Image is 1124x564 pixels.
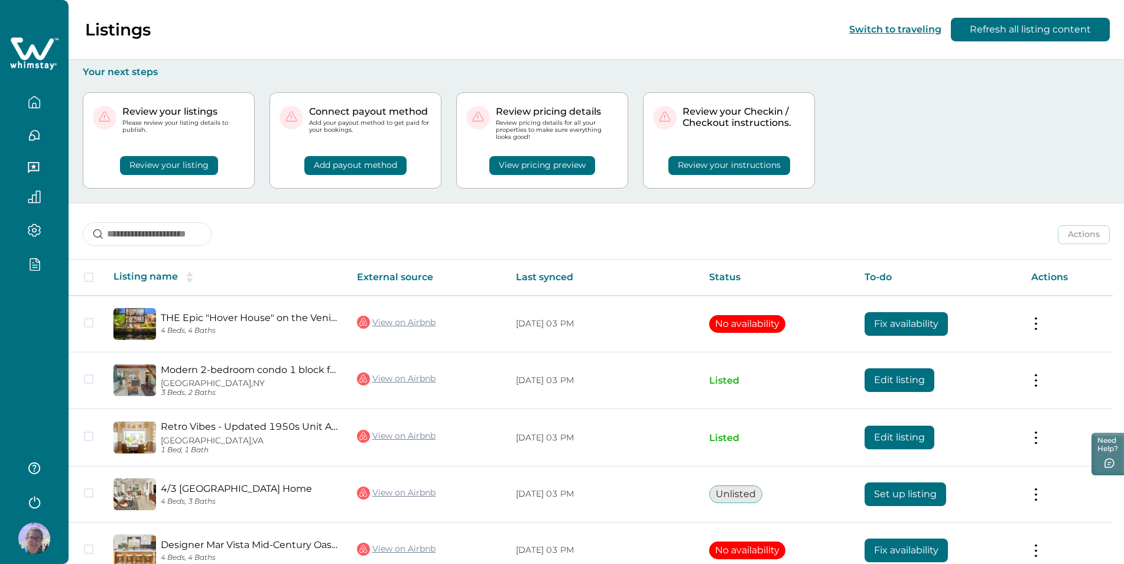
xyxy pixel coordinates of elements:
[865,312,948,336] button: Fix availability
[516,544,690,556] p: [DATE] 03 PM
[709,315,785,333] button: No availability
[122,106,245,118] p: Review your listings
[700,260,855,296] th: Status
[357,429,436,444] a: View on Airbnb
[357,542,436,557] a: View on Airbnb
[122,119,245,134] p: Please review your listing details to publish.
[178,271,202,283] button: sorting
[709,432,846,444] p: Listed
[113,308,156,340] img: propertyImage_THE Epic "Hover House" on the Venice Beach Canals
[304,156,407,175] button: Add payout method
[865,368,934,392] button: Edit listing
[855,260,1022,296] th: To-do
[161,364,338,375] a: Modern 2-bedroom condo 1 block from [GEOGRAPHIC_DATA]
[709,542,785,559] button: No availability
[1022,260,1113,296] th: Actions
[489,156,595,175] button: View pricing preview
[309,106,431,118] p: Connect payout method
[309,119,431,134] p: Add your payout method to get paid for your bookings.
[683,106,805,129] p: Review your Checkin / Checkout instructions.
[161,483,338,494] a: 4/3 [GEOGRAPHIC_DATA] Home
[18,523,50,555] img: Whimstay Host
[161,446,338,455] p: 1 Bed, 1 Bath
[516,488,690,500] p: [DATE] 03 PM
[357,315,436,330] a: View on Airbnb
[496,119,618,141] p: Review pricing details for all your properties to make sure everything looks good!
[85,20,151,40] p: Listings
[120,156,218,175] button: Review your listing
[113,478,156,510] img: propertyImage_4/3 West LA Modern Bungalow Home
[347,260,506,296] th: External source
[357,371,436,387] a: View on Airbnb
[161,553,338,562] p: 4 Beds, 4 Baths
[1058,225,1110,244] button: Actions
[104,260,347,296] th: Listing name
[865,482,946,506] button: Set up listing
[951,18,1110,41] button: Refresh all listing content
[161,436,338,446] p: [GEOGRAPHIC_DATA], VA
[161,326,338,335] p: 4 Beds, 4 Baths
[668,156,790,175] button: Review your instructions
[161,312,338,323] a: THE Epic "Hover House" on the Venice Beach Canals
[161,378,338,388] p: [GEOGRAPHIC_DATA], NY
[161,539,338,550] a: Designer Mar Vista Mid-Century Oasis with Pool 4BR
[357,485,436,501] a: View on Airbnb
[506,260,700,296] th: Last synced
[516,375,690,387] p: [DATE] 03 PM
[113,364,156,396] img: propertyImage_Modern 2-bedroom condo 1 block from Venice beach
[516,432,690,444] p: [DATE] 03 PM
[161,497,338,506] p: 4 Beds, 3 Baths
[83,66,1110,78] p: Your next steps
[161,421,338,432] a: Retro Vibes - Updated 1950s Unit A/C Parking
[709,375,846,387] p: Listed
[496,106,618,118] p: Review pricing details
[709,485,762,503] button: Unlisted
[113,422,156,453] img: propertyImage_Retro Vibes - Updated 1950s Unit A/C Parking
[516,318,690,330] p: [DATE] 03 PM
[865,426,934,449] button: Edit listing
[161,388,338,397] p: 3 Beds, 2 Baths
[849,24,941,35] button: Switch to traveling
[865,539,948,562] button: Fix availability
